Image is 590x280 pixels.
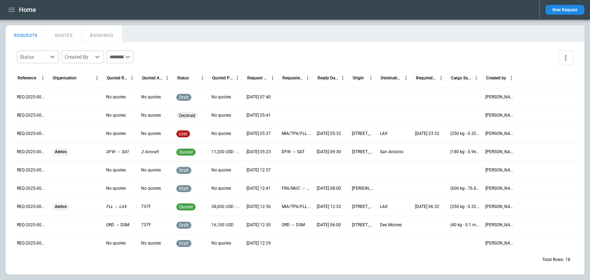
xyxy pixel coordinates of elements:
span: draft [178,95,190,100]
p: REQ-2025-000018 [17,94,46,100]
p: 18 [565,257,570,263]
p: 2100 NW 42nd Ave, Miami, FL 33142, United States [352,204,374,210]
p: No quotes [211,131,231,137]
p: REQ-2025-000010 [17,240,46,246]
p: REQ-2025-000011 [17,222,46,228]
p: 2100 NW 42nd Ave, Miami, FL 33142, United States [352,131,374,137]
span: draft [178,186,190,191]
p: REQ-2025-000017 [17,112,46,118]
p: No quotes [141,131,161,137]
p: 4200 International Pkwy, Dallas, TX [352,149,374,155]
p: (600 kg - 76.8 m³) [450,185,480,191]
p: 09/25/2025 05:32 [317,131,341,137]
div: Quoted Route [107,76,127,80]
p: 09/24/2025 12:30 [247,222,271,228]
p: Myles Cummins [485,222,515,228]
button: Ready Date & Time (UTC-04:00) column menu [338,73,347,83]
span: Aerios [52,198,70,216]
p: FLL → LAX [106,204,127,210]
p: No quotes [211,240,231,246]
p: Myles Cummins [485,149,515,155]
button: Organisation column menu [92,73,101,83]
p: 09/24/2025 12:29 [247,240,271,246]
p: Myles Cummins [485,185,515,191]
p: No quotes [141,112,161,118]
div: Origin [353,76,364,80]
p: 09/24/2025 12:32 [317,204,341,210]
div: Created By [65,53,93,60]
p: REQ-2025-000012 [17,204,46,210]
div: Reference [18,76,36,80]
p: Des Moines [380,222,402,228]
span: quoted [178,150,194,155]
p: ORD → DSM [106,222,129,228]
p: 11,200 USD - 31,800 USD [211,149,241,155]
div: Destination [381,76,401,80]
p: No quotes [106,112,126,118]
p: No quotes [141,240,161,246]
p: FRA/MUC → MCO/MIA [282,185,311,191]
div: Required Date & Time (UTC-04:00) [416,76,437,80]
div: Created by [486,76,506,80]
p: 09/25/2025 05:37 [247,131,271,137]
div: Quoted Aircraft [142,76,163,80]
p: Myles Cummins [485,131,515,137]
p: No quotes [106,185,126,191]
div: Status [177,76,189,80]
p: Myles Cummins [485,167,515,173]
p: REQ-2025-000014 [17,167,46,173]
div: Requested Route [282,76,303,80]
p: 09/25/2025 05:23 [247,149,271,155]
p: 11/05/2025 09:30 [317,149,341,155]
p: REQ-2025-000015 [17,149,46,155]
p: No quotes [141,94,161,100]
span: declined [178,113,197,118]
p: No quotes [106,131,126,137]
p: No quotes [211,112,231,118]
span: draft [178,241,190,246]
button: Quoted Aircraft column menu [163,73,172,83]
div: Price not competitive [176,130,190,137]
p: No quotes [106,240,126,246]
button: Requested Route column menu [303,73,312,83]
button: Quoted Route column menu [127,73,137,83]
p: ORD → DSM [282,222,305,228]
p: 09/10/2025 08:00 [317,185,341,191]
button: Destination column menu [401,73,411,83]
p: 09/25/2025 06:32 [415,204,439,210]
p: Myles Cummins [485,240,515,246]
p: LAX [380,204,388,210]
p: No quotes [106,167,126,173]
p: 38,000 USD - 80,000 USD [211,204,241,210]
button: Origin column menu [366,73,375,83]
button: Cargo Summary column menu [472,73,481,83]
p: 09/29/2025 07:40 [247,94,271,100]
p: Evert van de Beekstraat 202, 1118 CP Schiphol, Netherlands [352,185,374,191]
p: Total Rows: [542,257,564,263]
button: REQUESTS [6,25,46,42]
span: quoted [178,204,194,209]
div: Cargo Summary [451,76,472,80]
p: No quotes [211,185,231,191]
p: No quotes [211,167,231,173]
button: BOOKINGS [81,25,122,42]
button: Required Date & Time (UTC-04:00) column menu [437,73,446,83]
p: REQ-2025-000016 [17,131,46,137]
span: Aerios [52,143,70,161]
p: DFW → SAT [282,149,304,155]
p: MIA/TPA/FLL → LAX [282,204,311,210]
button: Created by column menu [507,73,516,83]
p: No quotes [141,167,161,173]
span: draft [178,168,190,173]
div: No a/c availability [176,112,198,119]
p: San Antonio [380,149,404,155]
p: MIA/TPA/FLL → LAX [282,131,311,137]
p: 10/14/2025 06:00 [317,222,341,228]
h1: Home [19,6,36,14]
span: lost [178,131,189,136]
button: QUOTES [46,25,81,42]
p: 09/25/2025 05:41 [247,112,271,118]
p: 737F [141,204,151,210]
div: Request Created At (UTC-04:00) [247,76,268,80]
div: Ready Date & Time (UTC-04:00) [317,76,338,80]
